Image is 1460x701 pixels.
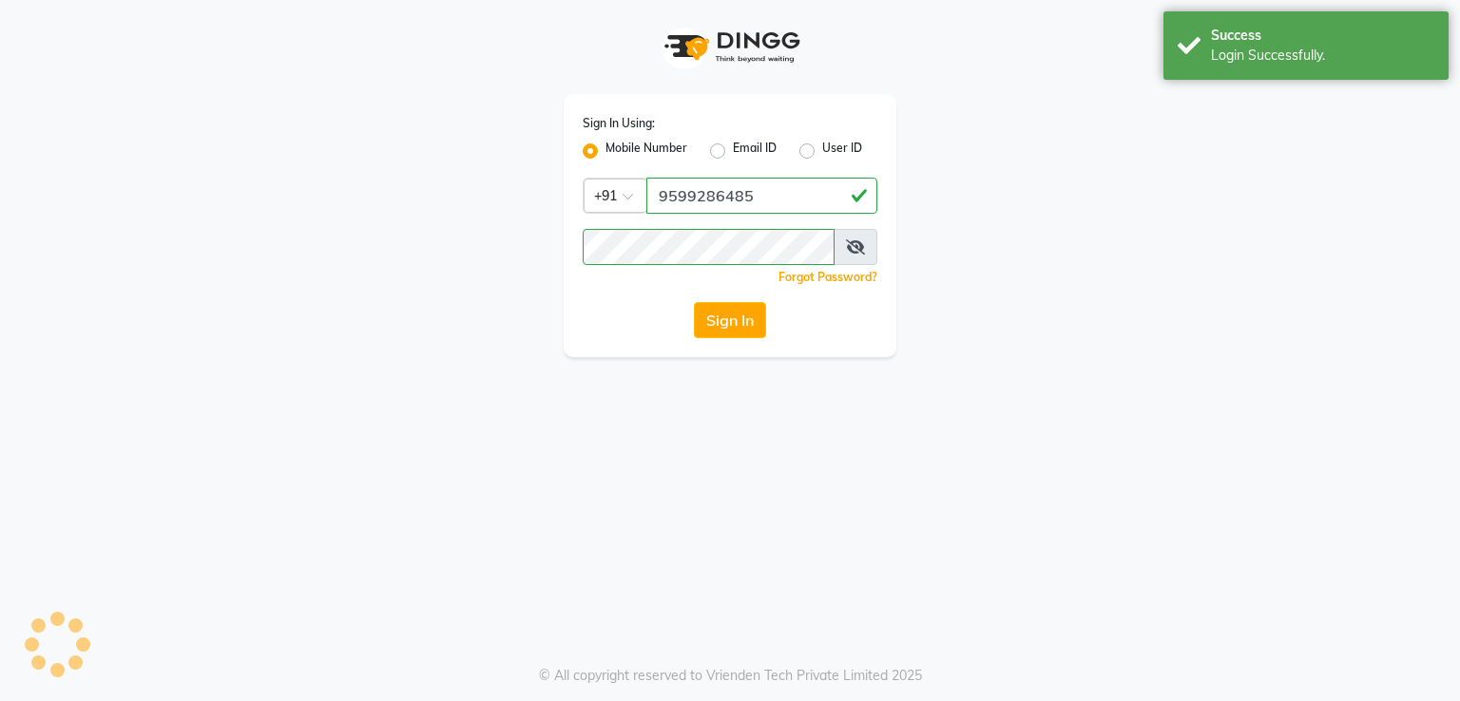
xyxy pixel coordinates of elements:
img: logo1.svg [654,19,806,75]
input: Username [646,178,877,214]
input: Username [583,229,835,265]
div: Success [1211,26,1434,46]
button: Sign In [694,302,766,338]
label: Mobile Number [605,140,687,162]
label: Email ID [733,140,777,162]
a: Forgot Password? [778,270,877,284]
div: Login Successfully. [1211,46,1434,66]
label: Sign In Using: [583,115,655,132]
label: User ID [822,140,862,162]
